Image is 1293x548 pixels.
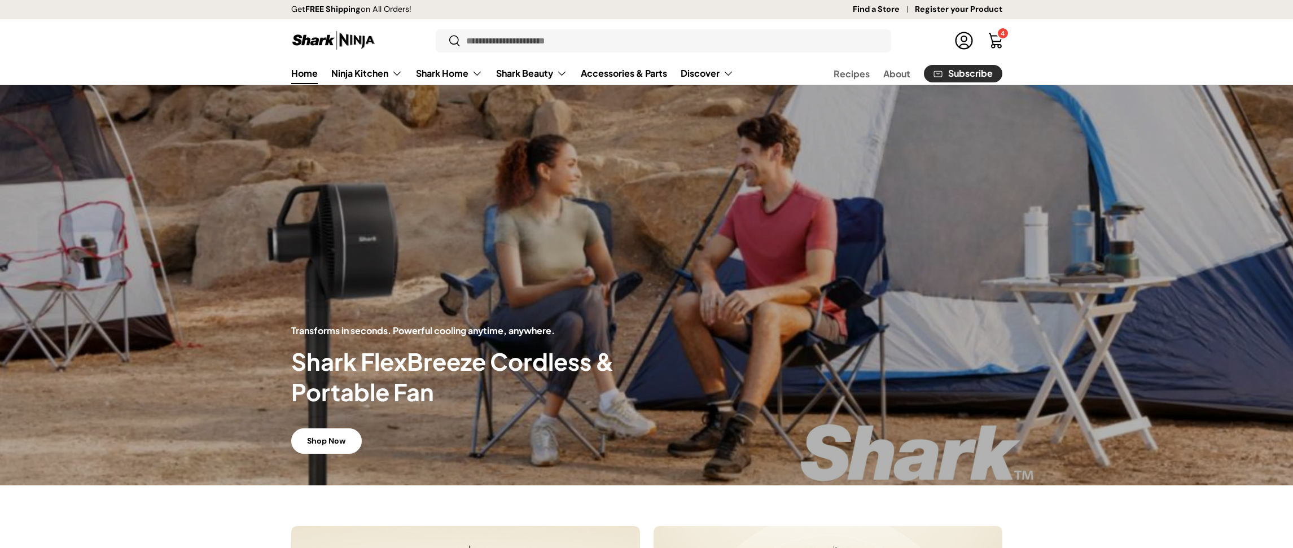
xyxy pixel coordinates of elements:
strong: FREE Shipping [305,4,361,14]
a: Shark Beauty [496,62,567,85]
a: Shark Home [416,62,483,85]
a: Ninja Kitchen [331,62,402,85]
summary: Discover [674,62,740,85]
nav: Secondary [807,62,1002,85]
span: 4 [1001,29,1005,37]
summary: Shark Beauty [489,62,574,85]
a: About [883,63,910,85]
a: Home [291,62,318,84]
span: Subscribe [948,69,993,78]
summary: Ninja Kitchen [325,62,409,85]
a: Subscribe [924,65,1002,82]
a: Recipes [834,63,870,85]
p: Transforms in seconds. Powerful cooling anytime, anywhere. [291,324,647,337]
img: Shark Ninja Philippines [291,29,376,51]
h2: Shark FlexBreeze Cordless & Portable Fan [291,347,647,407]
a: Shop Now [291,428,362,454]
nav: Primary [291,62,734,85]
a: Discover [681,62,734,85]
a: Find a Store [853,3,915,16]
summary: Shark Home [409,62,489,85]
a: Register your Product [915,3,1002,16]
p: Get on All Orders! [291,3,411,16]
a: Accessories & Parts [581,62,667,84]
